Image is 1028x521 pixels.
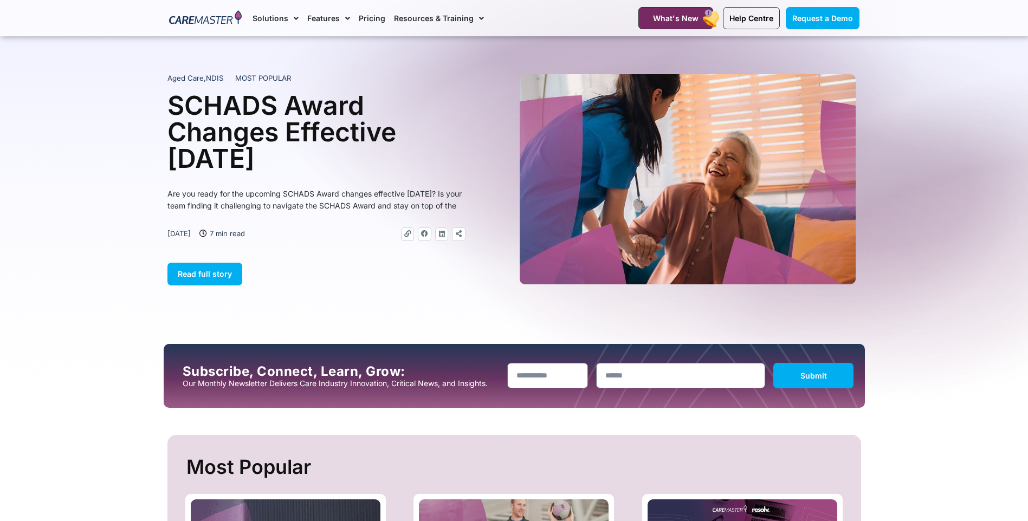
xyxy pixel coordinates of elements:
[167,74,204,82] span: Aged Care
[653,14,699,23] span: What's New
[786,7,859,29] a: Request a Demo
[792,14,853,23] span: Request a Demo
[723,7,780,29] a: Help Centre
[167,229,191,238] time: [DATE]
[167,74,223,82] span: ,
[167,92,465,172] h1: SCHADS Award Changes Effective [DATE]
[800,371,827,380] span: Submit
[729,14,773,23] span: Help Centre
[206,74,223,82] span: NDIS
[520,74,856,284] img: A heartwarming moment where a support worker in a blue uniform, with a stethoscope draped over he...
[773,363,854,388] button: Submit
[183,364,499,379] h2: Subscribe, Connect, Learn, Grow:
[183,379,499,388] p: Our Monthly Newsletter Delivers Care Industry Innovation, Critical News, and Insights.
[235,73,292,84] span: MOST POPULAR
[186,451,845,483] h2: Most Popular
[169,10,242,27] img: CareMaster Logo
[638,7,713,29] a: What's New
[167,188,465,212] p: Are you ready for the upcoming SCHADS Award changes effective [DATE]? Is your team finding it cha...
[507,363,854,394] form: New Form
[178,269,232,278] span: Read full story
[207,227,245,239] span: 7 min read
[167,263,242,285] a: Read full story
